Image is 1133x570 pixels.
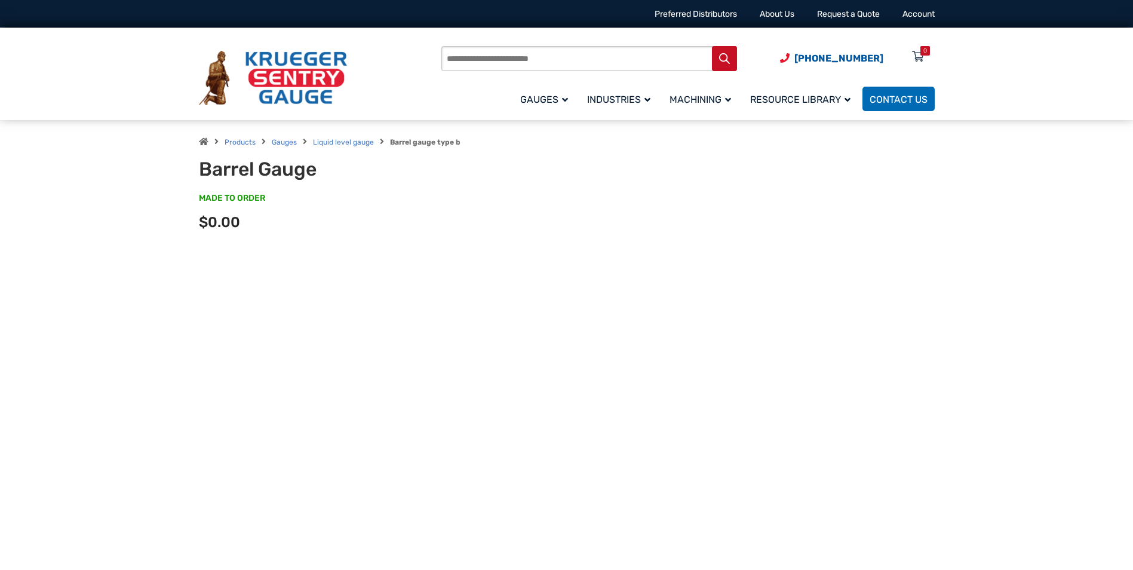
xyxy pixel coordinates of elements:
a: Phone Number (920) 434-8860 [780,51,883,66]
a: Gauges [513,85,580,113]
div: 0 [923,46,927,56]
strong: Barrel gauge type b [390,138,460,146]
a: Contact Us [862,87,935,111]
span: Machining [670,94,731,105]
a: Resource Library [743,85,862,113]
span: Resource Library [750,94,850,105]
a: Request a Quote [817,9,880,19]
a: Liquid level gauge [313,138,374,146]
a: Industries [580,85,662,113]
img: Krueger Sentry Gauge [199,51,347,106]
a: Account [902,9,935,19]
span: Contact Us [870,94,928,105]
span: Gauges [520,94,568,105]
span: [PHONE_NUMBER] [794,53,883,64]
h1: Barrel Gauge [199,158,493,180]
a: Preferred Distributors [655,9,737,19]
a: Products [225,138,256,146]
span: $0.00 [199,214,240,231]
span: Industries [587,94,650,105]
a: Gauges [272,138,297,146]
a: About Us [760,9,794,19]
a: Machining [662,85,743,113]
span: MADE TO ORDER [199,192,265,204]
